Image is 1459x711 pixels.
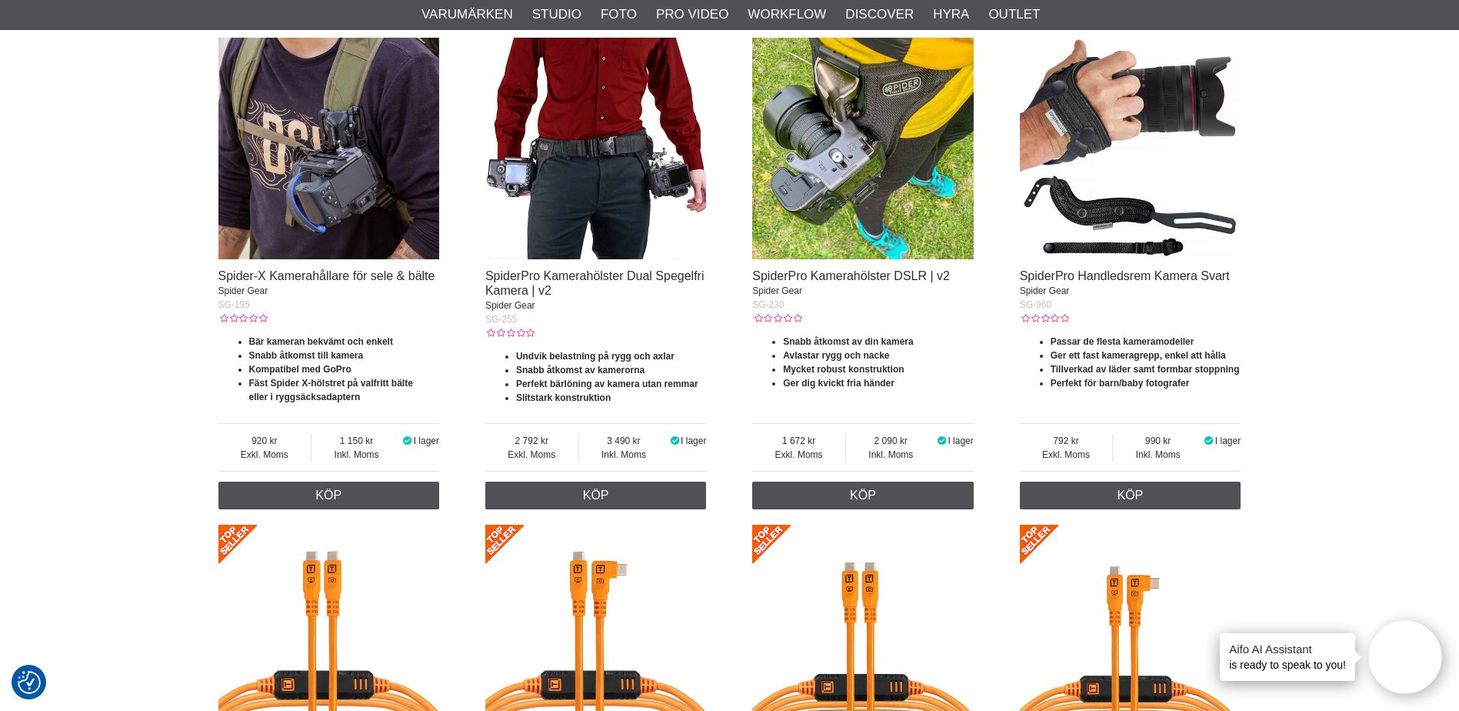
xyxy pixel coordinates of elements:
[311,434,401,448] span: 1 150
[218,312,268,325] div: Kundbetyg: 0
[845,5,914,25] a: Discover
[752,448,845,462] span: Exkl. Moms
[752,434,845,448] span: 1 672
[656,5,728,25] a: Pro Video
[249,378,413,389] strong: Fäst Spider X-hölstret på valfritt bälte
[485,326,535,340] div: Kundbetyg: 0
[948,436,973,446] span: I lager
[485,482,707,509] a: Köp
[988,5,1040,25] a: Outlet
[752,299,784,310] span: SG-230
[752,482,974,509] a: Köp
[601,5,637,25] a: Foto
[485,300,535,311] span: Spider Gear
[516,351,675,362] strong: Undvik belastning på rygg och axlar
[783,350,889,361] strong: Avlastar rygg och nacke
[1020,38,1241,259] img: SpiderPro Handledsrem Kamera Svart
[1051,364,1240,375] strong: Tillverkad av läder samt formbar stoppning
[1051,378,1190,389] strong: Perfekt för barn/baby fotografer
[846,434,936,448] span: 2 090
[1229,641,1346,657] h4: Aifo AI Assistant
[1051,336,1194,347] strong: Passar de flesta kameramodeller
[579,434,669,448] span: 3 490
[311,448,401,462] span: Inkl. Moms
[752,269,950,282] a: SpiderPro Kamerahölster DSLR | v2
[249,392,361,402] strong: eller i ryggsäcksadaptern
[249,336,393,347] strong: Bär kameran bekvämt och enkelt
[485,38,707,259] img: SpiderPro Kamerahölster Dual Spegelfri Kamera | v2
[18,669,41,696] button: Samtyckesinställningar
[1113,434,1203,448] span: 990
[752,312,801,325] div: Kundbetyg: 0
[1020,434,1113,448] span: 792
[933,5,969,25] a: Hyra
[18,671,41,694] img: Revisit consent button
[846,448,936,462] span: Inkl. Moms
[1220,633,1355,681] div: is ready to speak to you!
[218,269,435,282] a: Spider-X Kamerahållare för sele & bälte
[752,285,802,296] span: Spider Gear
[783,336,913,347] strong: Snabb åtkomst av din kamera
[579,448,669,462] span: Inkl. Moms
[748,5,826,25] a: Workflow
[681,436,706,446] span: I lager
[1203,436,1215,446] i: I lager
[218,434,311,448] span: 920
[783,364,904,375] strong: Mycket robust konstruktion
[516,392,611,403] strong: Slitstark konstruktion
[532,5,581,25] a: Studio
[485,434,578,448] span: 2 792
[421,5,513,25] a: Varumärken
[752,38,974,259] img: SpiderPro Kamerahölster DSLR | v2
[1020,299,1051,310] span: SG-960
[485,269,705,297] a: SpiderPro Kamerahölster Dual Spegelfri Kamera | v2
[218,299,250,310] span: SG-195
[218,38,440,259] img: Spider-X Kamerahållare för sele & bälte
[485,448,578,462] span: Exkl. Moms
[218,448,311,462] span: Exkl. Moms
[1020,448,1113,462] span: Exkl. Moms
[1020,312,1069,325] div: Kundbetyg: 0
[485,314,517,325] span: SG-255
[1051,350,1226,361] strong: Ger ett fast kameragrepp, enkel att hålla
[249,350,364,361] strong: Snabb åtkomst till kamera
[516,365,645,376] strong: Snabb åtkomst av kamerorna
[218,285,268,296] span: Spider Gear
[1113,448,1203,462] span: Inkl. Moms
[414,436,439,446] span: I lager
[218,482,440,509] a: Köp
[1020,269,1230,282] a: SpiderPro Handledsrem Kamera Svart
[783,378,894,389] strong: Ger dig kvickt fria händer
[936,436,948,446] i: I lager
[401,436,414,446] i: I lager
[1020,482,1241,509] a: Köp
[516,379,698,389] strong: Perfekt bärlöning av kamera utan remmar
[668,436,681,446] i: I lager
[1215,436,1241,446] span: I lager
[1020,285,1070,296] span: Spider Gear
[249,364,351,375] strong: Kompatibel med GoPro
